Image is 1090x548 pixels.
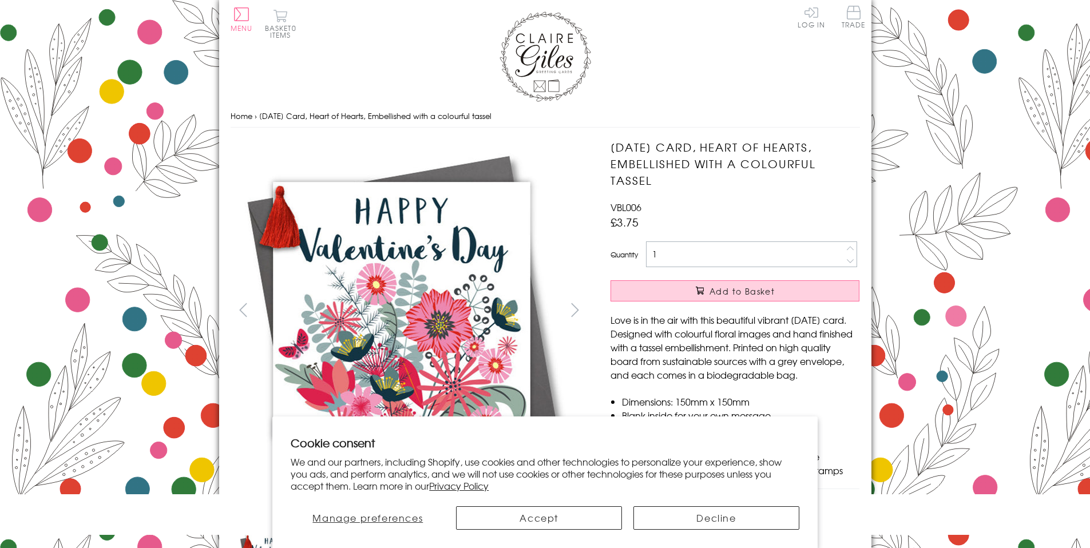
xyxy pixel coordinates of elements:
a: Log In [798,6,825,28]
li: Dimensions: 150mm x 150mm [622,395,859,408]
button: Add to Basket [611,280,859,301]
span: › [255,110,257,121]
button: Accept [456,506,622,530]
label: Quantity [611,249,638,260]
span: 0 items [270,23,296,40]
span: Trade [842,6,866,28]
a: Home [231,110,252,121]
h1: [DATE] Card, Heart of Hearts, Embellished with a colourful tassel [611,139,859,188]
img: Valentine's Day Card, Heart of Hearts, Embellished with a colourful tassel [230,139,573,482]
button: Basket0 items [265,9,296,38]
span: [DATE] Card, Heart of Hearts, Embellished with a colourful tassel [259,110,492,121]
button: Menu [231,7,253,31]
button: Decline [633,506,799,530]
a: Privacy Policy [429,479,489,493]
span: Menu [231,23,253,33]
button: next [562,297,588,323]
h2: Cookie consent [291,435,799,451]
span: VBL006 [611,200,641,214]
button: prev [231,297,256,323]
span: £3.75 [611,214,639,230]
span: Manage preferences [312,511,423,525]
a: Trade [842,6,866,30]
img: Valentine's Day Card, Heart of Hearts, Embellished with a colourful tassel [588,139,931,482]
img: Claire Giles Greetings Cards [500,11,591,102]
p: We and our partners, including Shopify, use cookies and other technologies to personalize your ex... [291,456,799,491]
button: Manage preferences [291,506,445,530]
span: Add to Basket [710,285,775,297]
nav: breadcrumbs [231,105,860,128]
p: Love is in the air with this beautiful vibrant [DATE] card. Designed with colourful floral images... [611,313,859,382]
li: Blank inside for your own message [622,408,859,422]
